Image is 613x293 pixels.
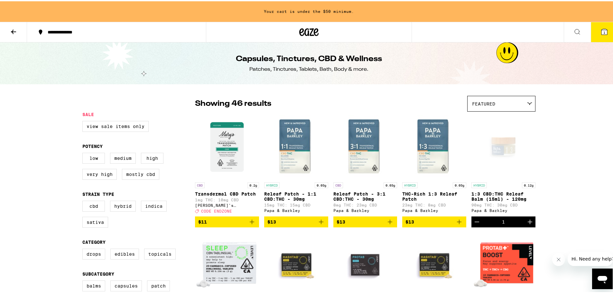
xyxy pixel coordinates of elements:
[592,267,613,288] iframe: Button to launch messaging window
[110,151,136,162] label: Medium
[552,252,565,265] iframe: Close message
[264,114,328,215] a: Open page for Releaf Patch - 1:1 CBD:THC - 30mg from Papa & Barkley
[333,215,397,226] button: Add to bag
[402,114,466,178] img: Papa & Barkley - THC-Rich 1:3 Releaf Patch
[384,181,397,187] p: 0.03g
[195,202,259,206] div: [PERSON_NAME]'s Medicinals
[402,202,466,206] p: 23mg THC: 8mg CBD
[195,190,259,195] p: Transdermal CBD Patch
[82,168,117,179] label: Very High
[502,218,505,223] div: 1
[236,52,382,63] h1: Capsules, Tinctures, CBD & Wellness
[264,207,328,211] div: Papa & Barkley
[147,279,170,290] label: Patch
[195,197,259,201] p: 1mg THC: 10mg CBD
[525,215,535,226] button: Increment
[82,190,114,196] legend: Strain Type
[195,114,259,215] a: Open page for Transdermal CBD Patch from Mary's Medicinals
[264,202,328,206] p: 15mg THC: 15mg CBD
[82,142,103,148] legend: Potency
[249,65,368,72] div: Patches, Tinctures, Tablets, Bath, Body & more.
[264,181,280,187] p: HYBRID
[110,279,142,290] label: Capsules
[264,215,328,226] button: Add to bag
[471,202,535,206] p: 90mg THC: 30mg CBD
[195,215,259,226] button: Add to bag
[267,218,276,223] span: $13
[264,114,328,178] img: Papa & Barkley - Releaf Patch - 1:1 CBD:THC - 30mg
[247,181,259,187] p: 0.2g
[402,215,466,226] button: Add to bag
[603,29,605,33] span: 1
[333,207,397,211] div: Papa & Barkley
[402,190,466,200] p: THC-Rich 1:3 Releaf Patch
[82,199,105,210] label: CBD
[315,181,328,187] p: 0.03g
[82,215,108,226] label: Sativa
[195,114,259,178] img: Mary's Medicinals - Transdermal CBD Patch
[198,218,207,223] span: $11
[471,114,535,215] a: Open page for 1:3 CBD:THC Releaf Balm (15ml) - 120mg from Papa & Barkley
[453,181,466,187] p: 0.03g
[110,199,136,210] label: Hybrid
[402,114,466,215] a: Open page for THC-Rich 1:3 Releaf Patch from Papa & Barkley
[82,120,149,131] label: View Sale Items Only
[141,151,163,162] label: High
[333,181,343,187] p: CBD
[522,181,535,187] p: 0.12g
[110,247,139,258] label: Edibles
[471,181,487,187] p: HYBRID
[471,190,535,200] p: 1:3 CBD:THC Releaf Balm (15ml) - 120mg
[472,100,495,105] span: Featured
[82,151,105,162] label: Low
[471,215,482,226] button: Decrement
[82,279,105,290] label: Balms
[333,190,397,200] p: Releaf Patch - 3:1 CBD:THC - 30mg
[141,199,167,210] label: Indica
[568,251,613,265] iframe: Message from company
[195,97,271,108] p: Showing 46 results
[405,218,414,223] span: $13
[201,208,232,212] span: CODE ENDZONE
[82,238,106,243] legend: Category
[4,5,46,10] span: Hi. Need any help?
[82,111,94,116] legend: Sale
[195,181,205,187] p: CBD
[82,247,105,258] label: Drops
[264,190,328,200] p: Releaf Patch - 1:1 CBD:THC - 30mg
[402,181,418,187] p: HYBRID
[82,270,114,275] legend: Subcategory
[333,114,397,178] img: Papa & Barkley - Releaf Patch - 3:1 CBD:THC - 30mg
[333,114,397,215] a: Open page for Releaf Patch - 3:1 CBD:THC - 30mg from Papa & Barkley
[471,207,535,211] div: Papa & Barkley
[402,207,466,211] div: Papa & Barkley
[122,168,159,179] label: Mostly CBD
[333,202,397,206] p: 8mg THC: 23mg CBD
[144,247,176,258] label: Topicals
[337,218,345,223] span: $13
